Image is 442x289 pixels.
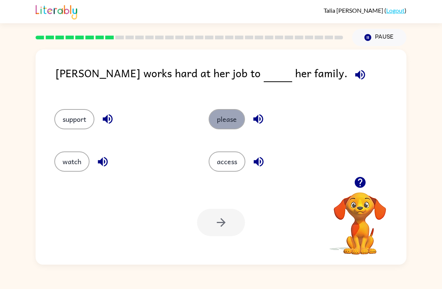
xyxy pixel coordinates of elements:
span: Talia [PERSON_NAME] [324,7,384,14]
div: [PERSON_NAME] works hard at her job to her family. [55,64,406,94]
img: Literably [36,3,77,19]
button: access [209,151,245,172]
video: Your browser must support playing .mp4 files to use Literably. Please try using another browser. [323,181,397,256]
button: watch [54,151,90,172]
button: Pause [352,29,406,46]
button: support [54,109,94,129]
div: ( ) [324,7,406,14]
button: please [209,109,245,129]
a: Logout [386,7,405,14]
